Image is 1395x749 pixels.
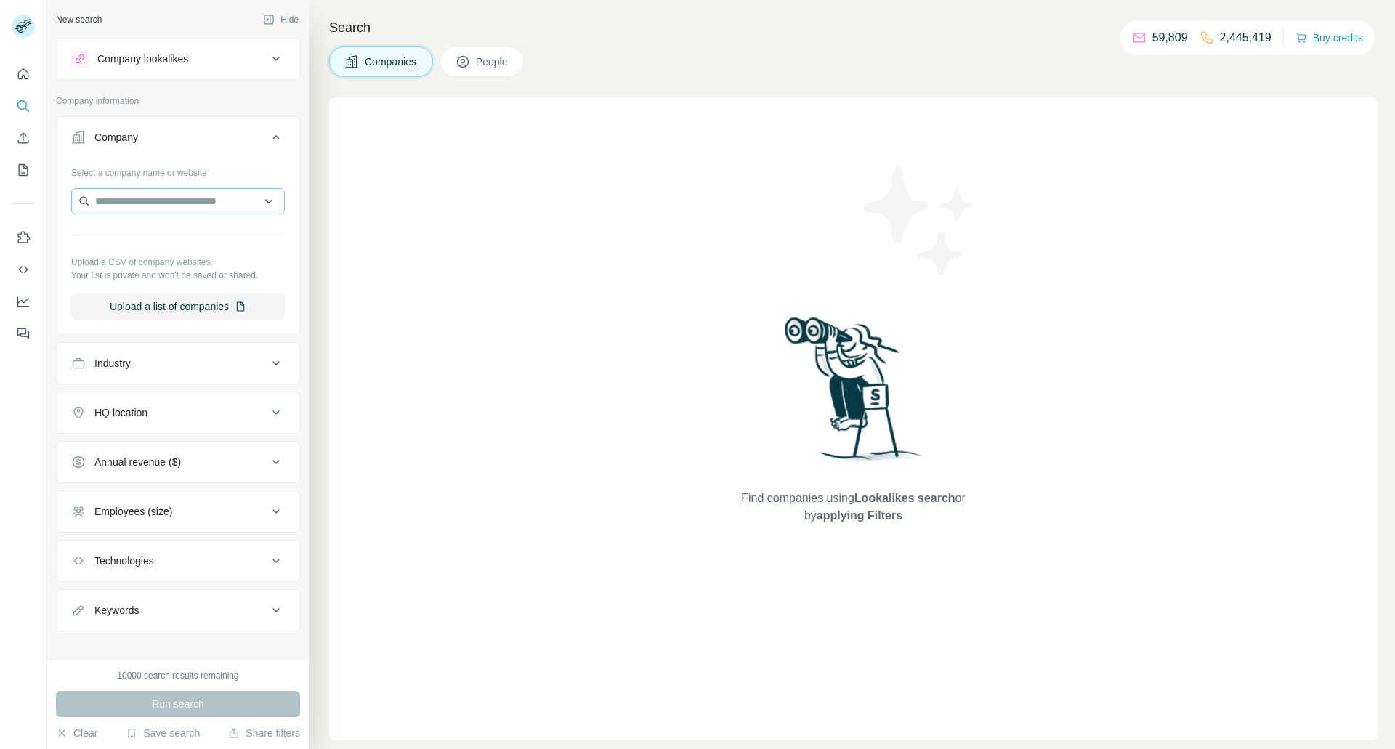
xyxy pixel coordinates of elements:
button: Industry [57,346,299,381]
div: Keywords [94,603,139,618]
div: New search [56,13,102,26]
div: Annual revenue ($) [94,455,181,469]
button: Enrich CSV [12,125,35,151]
span: Find companies using or by [737,490,969,525]
p: 59,809 [1152,29,1188,46]
p: Company information [56,94,300,108]
button: Feedback [12,320,35,347]
button: Save search [126,726,200,740]
span: applying Filters [817,509,902,522]
button: Keywords [57,593,299,628]
img: Surfe Illustration - Stars [854,155,984,286]
button: Use Surfe on LinkedIn [12,224,35,251]
p: Upload a CSV of company websites. [71,256,285,269]
span: Companies [365,54,418,69]
div: HQ location [94,405,147,420]
button: My lists [12,157,35,183]
button: Hide [253,9,309,31]
button: Use Surfe API [12,256,35,283]
div: Company [94,130,138,145]
p: Your list is private and won't be saved or shared. [71,269,285,282]
p: 2,445,419 [1220,29,1271,46]
button: Clear [56,726,97,740]
button: Annual revenue ($) [57,445,299,479]
div: 10000 search results remaining [117,669,238,682]
button: Quick start [12,61,35,87]
button: Share filters [228,726,300,740]
span: Lookalikes search [854,492,955,504]
div: Company lookalikes [97,52,188,66]
div: Industry [94,356,131,371]
button: Dashboard [12,288,35,315]
button: Upload a list of companies [71,293,285,320]
div: Technologies [94,554,154,568]
button: Technologies [57,543,299,578]
button: Company [57,120,299,161]
button: Buy credits [1295,28,1363,48]
button: Search [12,93,35,119]
button: Company lookalikes [57,41,299,76]
div: Select a company name or website [71,161,285,179]
h4: Search [329,17,1378,38]
img: Surfe Illustration - Woman searching with binoculars [778,313,929,475]
button: Employees (size) [57,494,299,529]
div: Employees (size) [94,504,172,519]
span: People [476,54,509,69]
button: HQ location [57,395,299,430]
